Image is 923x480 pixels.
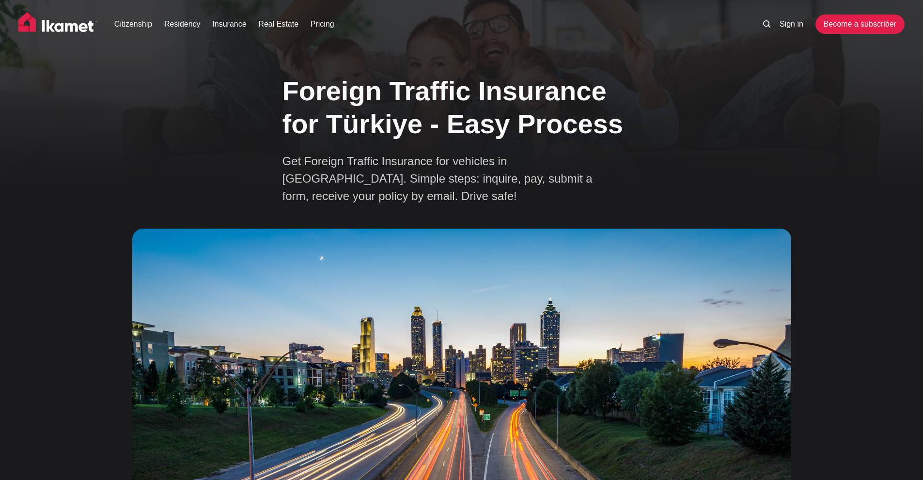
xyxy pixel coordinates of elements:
a: Insurance [212,18,246,30]
a: Real Estate [258,18,298,30]
a: Citizenship [114,18,152,30]
h1: Foreign Traffic Insurance for Türkiye - Easy Process [282,75,641,139]
a: Sign in [780,18,803,30]
a: Residency [164,18,201,30]
a: Pricing [311,18,334,30]
img: Ikamet home [18,12,98,36]
p: Get Foreign Traffic Insurance for vehicles in [GEOGRAPHIC_DATA]. Simple steps: inquire, pay, subm... [282,153,622,205]
a: Become a subscriber [815,15,905,34]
